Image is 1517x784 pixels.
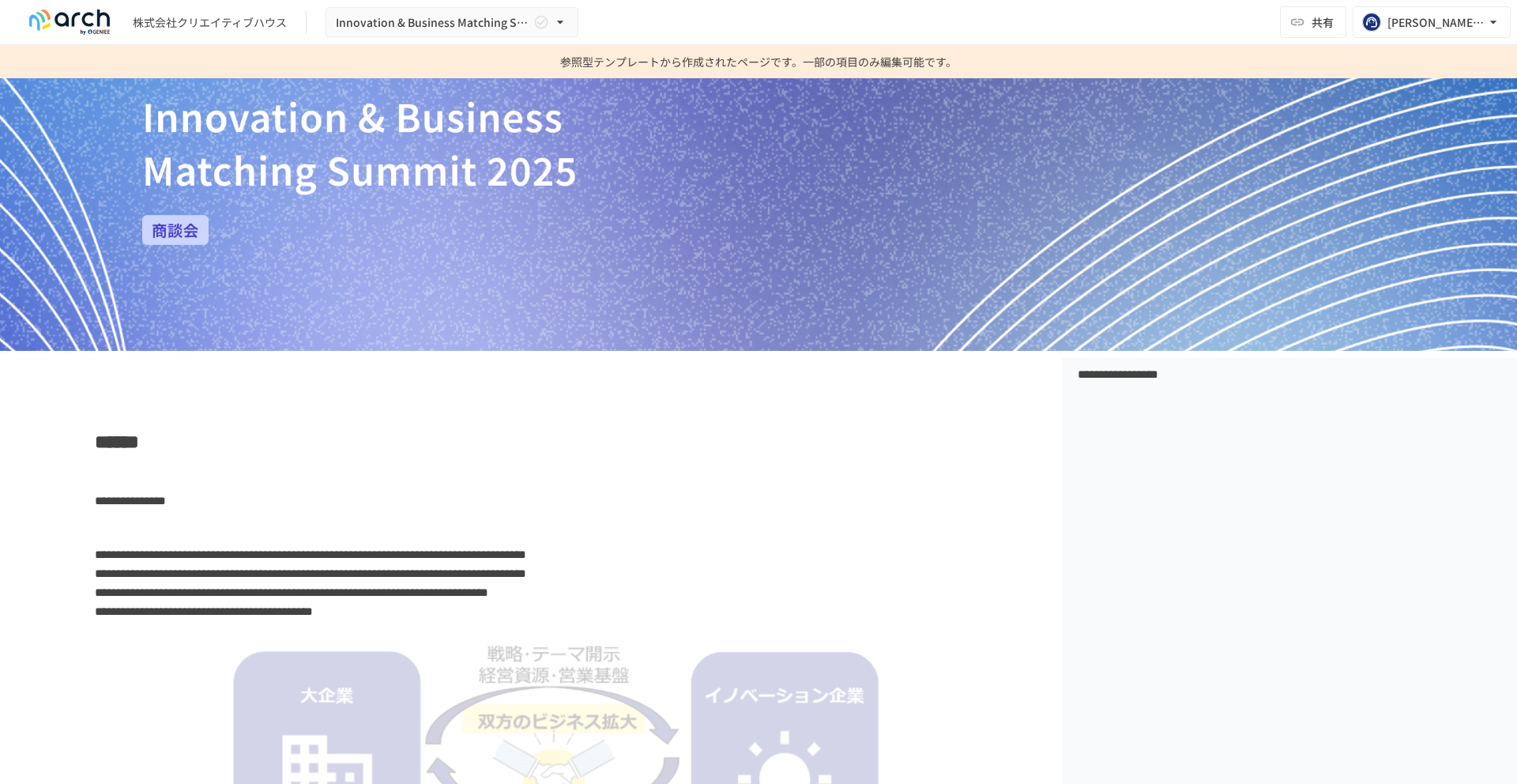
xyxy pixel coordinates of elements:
[133,14,287,31] div: 株式会社クリエイティブハウス
[19,9,120,35] img: logo-default@2x-9cf2c760.svg
[1280,6,1346,38] button: 共有
[560,45,957,78] p: 参照型テンプレートから作成されたページです。一部の項目のみ編集可能です。
[1312,13,1334,31] span: 共有
[1387,13,1485,32] div: [PERSON_NAME][EMAIL_ADDRESS][PERSON_NAME][DOMAIN_NAME]
[336,13,530,32] span: Innovation & Business Matching Summit 2025_イベント詳細ページ
[1353,6,1511,38] button: [PERSON_NAME][EMAIL_ADDRESS][PERSON_NAME][DOMAIN_NAME]
[326,7,578,38] button: Innovation & Business Matching Summit 2025_イベント詳細ページ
